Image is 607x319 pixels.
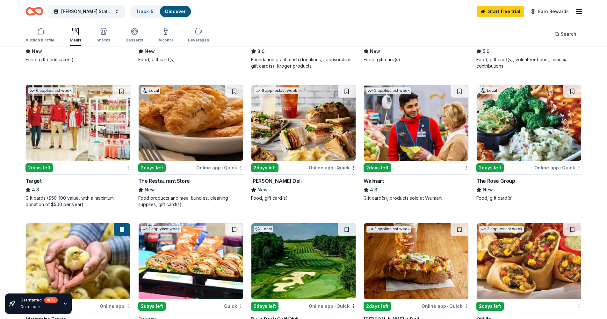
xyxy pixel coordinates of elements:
span: • [447,304,448,309]
span: New [483,186,493,194]
span: 4.3 [32,186,39,194]
div: 2 days left [364,302,391,311]
a: Earn Rewards [527,6,573,17]
div: Gift cards ($50-100 value, with a maximum donation of $500 per year) [25,195,131,208]
div: Snacks [97,38,110,43]
div: 2 days left [476,163,504,172]
span: [PERSON_NAME] State University PG Alumni Chapter Pre-Homecoming cookout [61,8,112,15]
div: Food, gift card(s) [251,195,356,201]
a: Image for McAlister's Deli6 applieslast week2days leftOnline app•Quick[PERSON_NAME] DeliNewFood, ... [251,85,356,201]
div: 6 applies last week [254,87,299,94]
div: Auction & raffle [25,38,54,43]
div: Online app Quick [422,302,469,310]
div: Gift card(s), products sold at Walmart [364,195,469,201]
button: Meals [70,25,81,46]
span: New [145,48,155,55]
a: Track· 5 [136,9,154,14]
div: Local [254,226,273,232]
div: Online app Quick [534,164,582,172]
div: Food, gift card(s) [364,56,469,63]
div: Beverages [188,38,209,43]
div: The Restaurant Store [138,177,190,185]
div: 2 days left [251,163,278,172]
img: Image for Jason's Deli [364,223,468,299]
img: Image for McAlister's Deli [251,85,356,161]
div: 6 applies last week [28,87,73,94]
div: Desserts [126,38,143,43]
div: Food products and meal bundles, cleaning supplies, gift card(s) [138,195,243,208]
div: Foundation grant, cash donations, sponsorships, gift card(s), Kroger products [251,56,356,69]
div: [PERSON_NAME] Deli [251,177,302,185]
div: 1 apply last week [141,226,181,233]
img: Image for Chili's [477,223,581,299]
div: 2 applies last week [366,87,411,94]
div: 2 days left [476,302,504,311]
div: Food, gift certificate(s) [25,56,131,63]
div: 2 days left [138,302,166,311]
div: The Rose Group [476,177,515,185]
span: New [370,48,380,55]
span: • [334,165,336,170]
button: Alcohol [158,25,173,46]
a: Home [25,4,43,19]
div: Online app Quick [196,164,243,172]
a: Discover [165,9,186,14]
div: Go to track [20,304,58,309]
a: Image for Walmart2 applieslast week2days leftWalmart4.3Gift card(s), products sold at Walmart [364,85,469,201]
span: New [257,186,268,194]
a: Image for The Rose GroupLocal2days leftOnline app•QuickThe Rose GroupNewFood, gift card(s) [476,85,582,201]
a: Image for The Restaurant StoreLocal2days leftOnline app•QuickThe Restaurant StoreNewFood products... [138,85,243,208]
div: 2 days left [364,163,391,172]
div: 2 days left [138,163,166,172]
div: 2 applies last week [479,226,524,233]
span: 3.0 [257,48,264,55]
img: Image for Target [26,85,130,161]
div: Target [25,177,42,185]
div: Online app Quick [309,164,356,172]
div: Alcohol [158,38,173,43]
div: Local [479,87,498,94]
span: Search [561,30,576,38]
button: Search [549,28,582,41]
img: Image for Bulle Rock Golf Club [251,223,356,299]
img: Image for The Rose Group [477,85,581,161]
img: Image for Mountaire Farms [26,223,130,299]
div: 2 days left [251,302,278,311]
div: 3 applies last week [366,226,411,233]
span: • [334,304,336,309]
button: [PERSON_NAME] State University PG Alumni Chapter Pre-Homecoming cookout [48,5,125,18]
button: Snacks [97,25,110,46]
img: Image for Walmart [364,85,468,161]
div: Get started [20,297,58,303]
span: • [222,165,223,170]
img: Image for Subway [139,223,243,299]
div: Online app [100,302,131,310]
span: 4.3 [370,186,377,194]
div: Food, gift card(s) [138,56,243,63]
div: Local [141,87,160,94]
div: Walmart [364,177,384,185]
div: Quick [224,302,243,310]
img: Image for The Restaurant Store [139,85,243,161]
div: 40 % [44,297,58,303]
div: Meals [70,38,81,43]
span: New [145,186,155,194]
span: New [32,48,42,55]
a: Image for Target6 applieslast week2days leftTarget4.3Gift cards ($50-100 value, with a maximum do... [25,85,131,208]
span: 5.0 [483,48,489,55]
a: Start free trial [477,6,524,17]
div: Food, gift card(s) [476,195,582,201]
button: Auction & raffle [25,25,54,46]
div: Online app Quick [309,302,356,310]
div: Food, gift card(s), volunteer hours, financial contributions [476,56,582,69]
button: Beverages [188,25,209,46]
button: Desserts [126,25,143,46]
button: Track· 5Discover [130,5,191,18]
div: 2 days left [25,163,53,172]
span: • [560,165,561,170]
